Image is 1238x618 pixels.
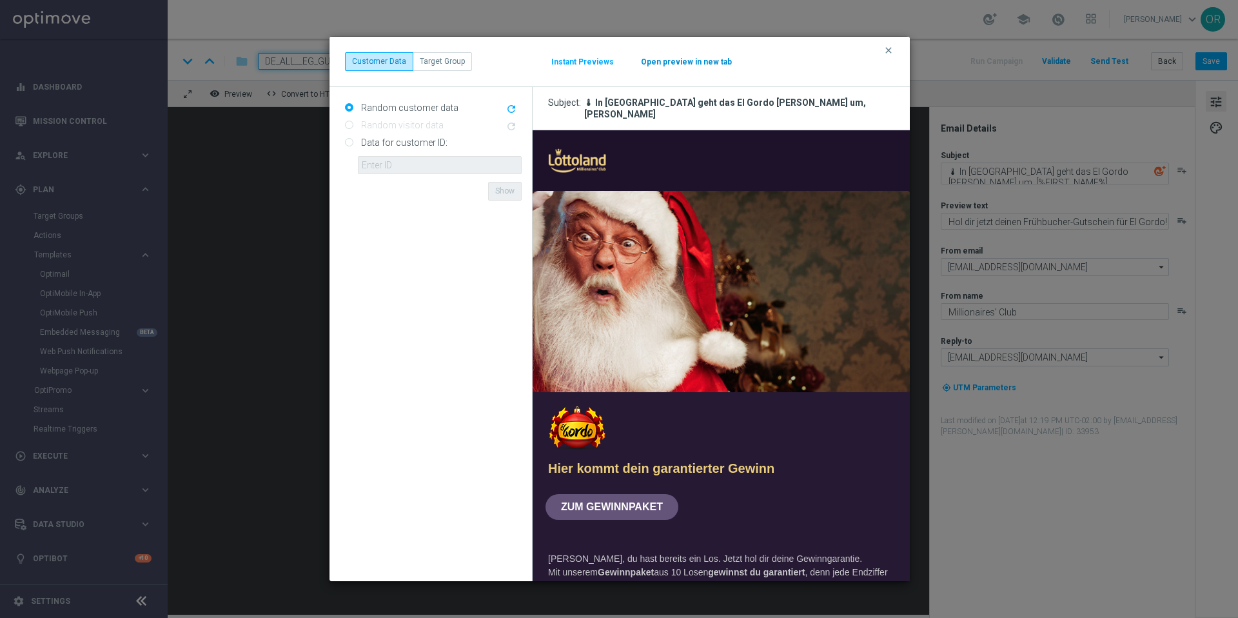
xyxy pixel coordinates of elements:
[345,52,472,70] div: ...
[345,52,413,70] button: Customer Data
[883,45,898,56] button: clear
[15,331,242,345] strong: Hier kommt dein garantierter Gewinn
[506,103,517,115] i: refresh
[883,45,894,55] i: clear
[358,156,522,174] input: Enter ID
[413,52,472,70] button: Target Group
[65,437,121,447] strong: Gewinnpaket
[504,102,522,117] button: refresh
[13,371,146,382] a: ZUM GEWINNPAKET
[15,276,74,320] img: El Gordo Weihnachtslotterie
[548,97,584,120] span: Subject:
[584,97,900,120] div: 🌡 In [GEOGRAPHIC_DATA] geht das El Gordo [PERSON_NAME] um, [PERSON_NAME]
[640,57,732,67] button: Open preview in new tab
[175,437,272,447] strong: gewinnst du garantiert
[15,422,362,476] p: [PERSON_NAME], du hast bereits ein Los. Jetzt hol dir deine Gewinngarantie. Mit unserem aus 10 Lo...
[28,371,130,382] span: ZUM GEWINNPAKET
[358,137,447,148] label: Data for customer ID:
[488,182,522,200] button: Show
[551,57,614,67] button: Instant Previews
[358,119,444,131] label: Random visitor data
[15,18,74,43] img: Lottoland
[358,102,458,114] label: Random customer data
